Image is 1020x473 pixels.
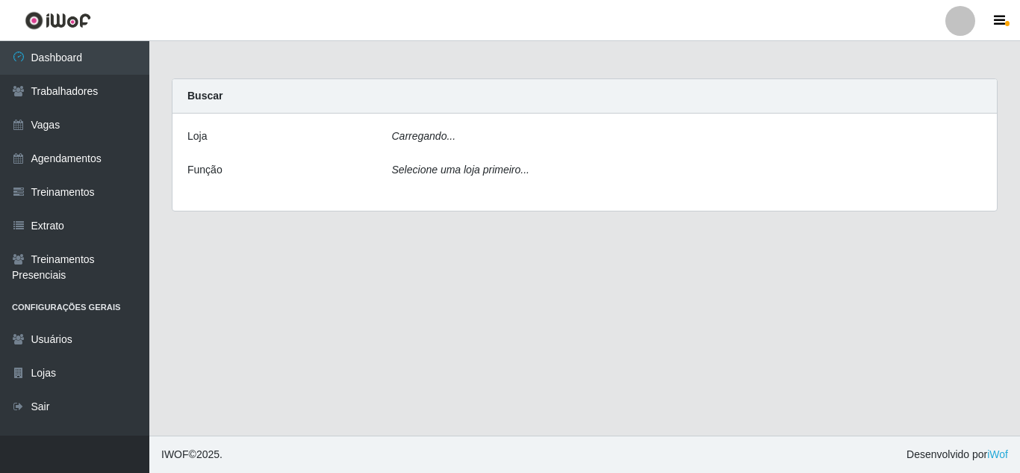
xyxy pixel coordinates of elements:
i: Selecione uma loja primeiro... [392,164,529,176]
img: CoreUI Logo [25,11,91,30]
a: iWof [987,448,1008,460]
span: IWOF [161,448,189,460]
strong: Buscar [187,90,223,102]
label: Função [187,162,223,178]
i: Carregando... [392,130,456,142]
label: Loja [187,129,207,144]
span: © 2025 . [161,447,223,463]
span: Desenvolvido por [907,447,1008,463]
